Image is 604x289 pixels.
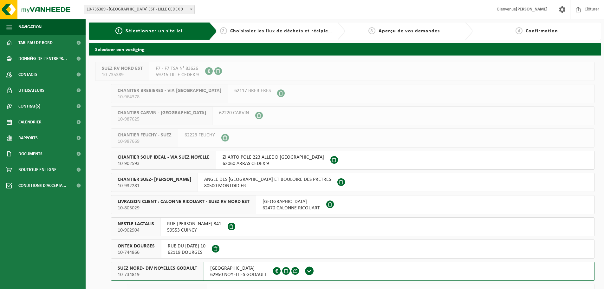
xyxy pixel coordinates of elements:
[118,249,155,256] span: 10-744866
[118,227,154,233] span: 10-902904
[185,132,215,138] span: 62223 FEUCHY
[167,221,221,227] span: RUE [PERSON_NAME] 341
[18,82,44,98] span: Utilisateurs
[516,7,548,12] strong: [PERSON_NAME]
[118,132,172,138] span: CHANTIER FEUCHY - SUEZ
[18,19,42,35] span: Navigation
[102,72,143,78] span: 10-735389
[18,51,67,67] span: Données de l'entrepr...
[89,43,601,55] h2: Selecteer een vestiging
[516,27,523,34] span: 4
[118,88,221,94] span: CHANITER BREBIERES - VIA [GEOGRAPHIC_DATA]
[118,272,197,278] span: 10-734819
[204,176,331,183] span: ANGLE DES [GEOGRAPHIC_DATA] ET BOULOIRE DES PRETRES
[210,272,267,278] span: 62950 NOYELLES GODAULT
[263,199,320,205] span: [GEOGRAPHIC_DATA]
[111,240,594,259] button: ONTEX DOURGES 10-744866 RUE DU [DATE] 1062119 DOURGES
[168,249,205,256] span: 62119 DOURGES
[18,130,38,146] span: Rapports
[204,183,331,189] span: 80500 MONTDIDIER
[18,162,56,178] span: Boutique en ligne
[18,178,66,194] span: Conditions d'accepta...
[84,5,194,14] span: 10-735389 - SUEZ RV NORD EST - LILLE CEDEX 9
[118,265,197,272] span: SUEZ NORD- DIV NOYELLES GODAULT
[111,262,594,281] button: SUEZ NORD- DIV NOYELLES GODAULT 10-734819 [GEOGRAPHIC_DATA]62950 NOYELLES GODAULT
[210,265,267,272] span: [GEOGRAPHIC_DATA]
[126,29,182,34] span: Sélectionner un site ici
[118,176,191,183] span: CHANTIER SUEZ- [PERSON_NAME]
[18,114,42,130] span: Calendrier
[263,205,320,211] span: 62470 CALONNE RICOUART
[18,67,37,82] span: Contacts
[230,29,336,34] span: Choisissiez les flux de déchets et récipients
[220,27,227,34] span: 2
[118,94,221,100] span: 10-964378
[18,98,40,114] span: Contrat(s)
[18,146,42,162] span: Documents
[118,199,250,205] span: LIVRAISON CLIENT : CALONNE RICOUART - SUEZ RV NORD EST
[118,154,210,161] span: CHANTIER SOUP IDEAL - VIA SUEZ NOYELLE
[118,110,206,116] span: CHANTIER CARVIN - [GEOGRAPHIC_DATA]
[156,72,199,78] span: 59715 LILLE CEDEX 9
[118,205,250,211] span: 10-803029
[223,154,324,161] span: ZI ARTOIPOLE 223 ALLEE D [GEOGRAPHIC_DATA]
[167,227,221,233] span: 59553 CUINCY
[168,243,205,249] span: RUE DU [DATE] 10
[115,27,122,34] span: 1
[234,88,271,94] span: 62117 BREBIERES
[84,5,195,14] span: 10-735389 - SUEZ RV NORD EST - LILLE CEDEX 9
[118,116,206,122] span: 10-987625
[526,29,558,34] span: Confirmation
[219,110,249,116] span: 62220 CARVIN
[118,243,155,249] span: ONTEX DOURGES
[223,161,324,167] span: 62060 ARRAS CEDEX 9
[18,35,53,51] span: Tableau de bord
[111,217,594,236] button: NESTLE LACTALIS 10-902904 RUE [PERSON_NAME] 34159553 CUINCY
[118,221,154,227] span: NESTLE LACTALIS
[118,183,191,189] span: 10-932281
[368,27,375,34] span: 3
[111,195,594,214] button: LIVRAISON CLIENT : CALONNE RICOUART - SUEZ RV NORD EST 10-803029 [GEOGRAPHIC_DATA]62470 CALONNE R...
[111,151,594,170] button: CHANTIER SOUP IDEAL - VIA SUEZ NOYELLE 10-902593 ZI ARTOIPOLE 223 ALLEE D [GEOGRAPHIC_DATA]62060 ...
[111,173,594,192] button: CHANTIER SUEZ- [PERSON_NAME] 10-932281 ANGLE DES [GEOGRAPHIC_DATA] ET BOULOIRE DES PRETRES80500 M...
[156,65,199,72] span: F7 - F7 TSA N° 83626
[118,138,172,145] span: 10-987669
[118,161,210,167] span: 10-902593
[102,65,143,72] span: SUEZ RV NORD EST
[379,29,440,34] span: Aperçu de vos demandes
